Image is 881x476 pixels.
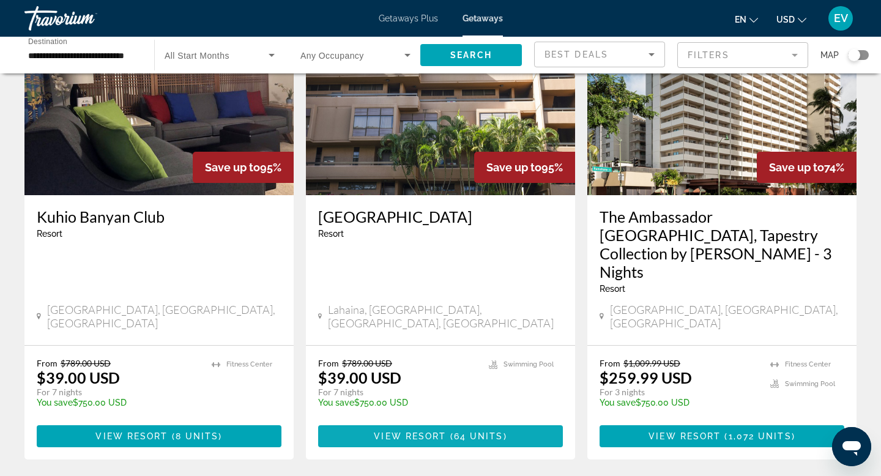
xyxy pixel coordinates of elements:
[193,152,294,183] div: 95%
[785,380,835,388] span: Swimming Pool
[165,51,229,61] span: All Start Months
[28,37,67,45] span: Destination
[176,431,219,441] span: 8 units
[420,44,522,66] button: Search
[623,358,680,368] span: $1,009.99 USD
[545,47,655,62] mat-select: Sort by
[24,2,147,34] a: Travorium
[600,398,636,407] span: You save
[37,398,199,407] p: $750.00 USD
[37,387,199,398] p: For 7 nights
[37,425,281,447] button: View Resort(8 units)
[776,10,806,28] button: Change currency
[600,358,620,368] span: From
[600,284,625,294] span: Resort
[318,368,401,387] p: $39.00 USD
[450,50,492,60] span: Search
[446,431,507,441] span: ( )
[342,358,392,368] span: $789.00 USD
[318,207,563,226] a: [GEOGRAPHIC_DATA]
[474,152,575,183] div: 95%
[757,152,857,183] div: 74%
[379,13,438,23] a: Getaways Plus
[729,431,792,441] span: 1,072 units
[820,46,839,64] span: Map
[504,360,554,368] span: Swimming Pool
[600,398,758,407] p: $750.00 USD
[37,398,73,407] span: You save
[649,431,721,441] span: View Resort
[318,398,354,407] span: You save
[47,303,281,330] span: [GEOGRAPHIC_DATA], [GEOGRAPHIC_DATA], [GEOGRAPHIC_DATA]
[328,303,563,330] span: Lahaina, [GEOGRAPHIC_DATA], [GEOGRAPHIC_DATA], [GEOGRAPHIC_DATA]
[226,360,272,368] span: Fitness Center
[735,15,746,24] span: en
[735,10,758,28] button: Change language
[95,431,168,441] span: View Resort
[545,50,608,59] span: Best Deals
[37,207,281,226] a: Kuhio Banyan Club
[318,387,477,398] p: For 7 nights
[454,431,504,441] span: 64 units
[769,161,824,174] span: Save up to
[785,360,831,368] span: Fitness Center
[600,425,844,447] button: View Resort(1,072 units)
[318,425,563,447] button: View Resort(64 units)
[61,358,111,368] span: $789.00 USD
[610,303,844,330] span: [GEOGRAPHIC_DATA], [GEOGRAPHIC_DATA], [GEOGRAPHIC_DATA]
[677,42,808,69] button: Filter
[37,229,62,239] span: Resort
[318,358,339,368] span: From
[600,207,844,281] a: The Ambassador [GEOGRAPHIC_DATA], Tapestry Collection by [PERSON_NAME] - 3 Nights
[37,368,120,387] p: $39.00 USD
[205,161,260,174] span: Save up to
[463,13,503,23] a: Getaways
[37,358,58,368] span: From
[486,161,541,174] span: Save up to
[825,6,857,31] button: User Menu
[374,431,446,441] span: View Resort
[600,368,692,387] p: $259.99 USD
[318,398,477,407] p: $750.00 USD
[721,431,795,441] span: ( )
[318,229,344,239] span: Resort
[300,51,364,61] span: Any Occupancy
[600,387,758,398] p: For 3 nights
[776,15,795,24] span: USD
[168,431,223,441] span: ( )
[832,427,871,466] iframe: Button to launch messaging window
[834,12,848,24] span: EV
